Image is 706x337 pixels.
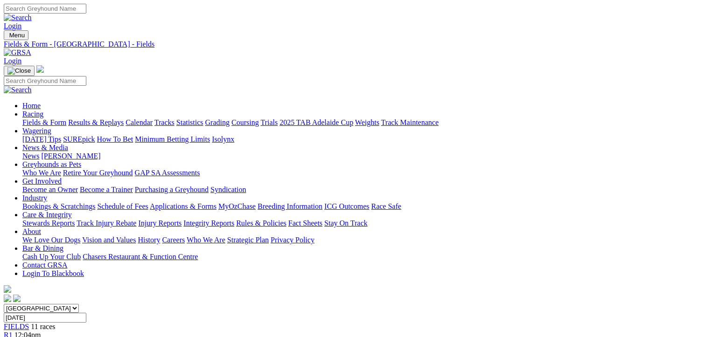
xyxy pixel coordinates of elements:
[371,202,401,210] a: Race Safe
[22,160,81,168] a: Greyhounds as Pets
[22,127,51,135] a: Wagering
[218,202,256,210] a: MyOzChase
[22,261,67,269] a: Contact GRSA
[135,169,200,177] a: GAP SA Assessments
[4,313,86,323] input: Select date
[22,236,702,244] div: About
[4,323,29,330] a: FIELDS
[4,14,32,22] img: Search
[22,169,702,177] div: Greyhounds as Pets
[22,219,75,227] a: Stewards Reports
[22,202,95,210] a: Bookings & Scratchings
[205,118,230,126] a: Grading
[22,144,68,151] a: News & Media
[22,177,62,185] a: Get Involved
[183,219,234,227] a: Integrity Reports
[227,236,269,244] a: Strategic Plan
[22,236,80,244] a: We Love Our Dogs
[4,4,86,14] input: Search
[4,40,702,48] a: Fields & Form - [GEOGRAPHIC_DATA] - Fields
[4,66,35,76] button: Toggle navigation
[22,118,66,126] a: Fields & Form
[82,236,136,244] a: Vision and Values
[9,32,25,39] span: Menu
[381,118,439,126] a: Track Maintenance
[150,202,217,210] a: Applications & Forms
[22,135,702,144] div: Wagering
[324,219,367,227] a: Stay On Track
[135,186,209,193] a: Purchasing a Greyhound
[22,152,702,160] div: News & Media
[154,118,175,126] a: Tracks
[22,186,78,193] a: Become an Owner
[13,295,21,302] img: twitter.svg
[355,118,379,126] a: Weights
[210,186,246,193] a: Syndication
[22,211,72,219] a: Care & Integrity
[22,194,47,202] a: Industry
[63,135,95,143] a: SUREpick
[176,118,203,126] a: Statistics
[80,186,133,193] a: Become a Trainer
[22,227,41,235] a: About
[22,102,41,110] a: Home
[31,323,55,330] span: 11 races
[22,118,702,127] div: Racing
[77,219,136,227] a: Track Injury Rebate
[7,67,31,75] img: Close
[138,236,160,244] a: History
[324,202,369,210] a: ICG Outcomes
[63,169,133,177] a: Retire Your Greyhound
[4,285,11,293] img: logo-grsa-white.png
[22,135,61,143] a: [DATE] Tips
[36,65,44,73] img: logo-grsa-white.png
[260,118,278,126] a: Trials
[187,236,225,244] a: Who We Are
[135,135,210,143] a: Minimum Betting Limits
[126,118,153,126] a: Calendar
[4,22,21,30] a: Login
[68,118,124,126] a: Results & Replays
[138,219,182,227] a: Injury Reports
[83,253,198,261] a: Chasers Restaurant & Function Centre
[97,202,148,210] a: Schedule of Fees
[162,236,185,244] a: Careers
[22,202,702,211] div: Industry
[22,186,702,194] div: Get Involved
[22,152,39,160] a: News
[22,253,702,261] div: Bar & Dining
[22,169,61,177] a: Who We Are
[280,118,353,126] a: 2025 TAB Adelaide Cup
[4,30,28,40] button: Toggle navigation
[4,48,31,57] img: GRSA
[22,269,84,277] a: Login To Blackbook
[22,219,702,227] div: Care & Integrity
[236,219,287,227] a: Rules & Policies
[231,118,259,126] a: Coursing
[22,110,43,118] a: Racing
[288,219,322,227] a: Fact Sheets
[4,57,21,65] a: Login
[212,135,234,143] a: Isolynx
[97,135,133,143] a: How To Bet
[258,202,322,210] a: Breeding Information
[4,295,11,302] img: facebook.svg
[271,236,315,244] a: Privacy Policy
[22,253,81,261] a: Cash Up Your Club
[4,86,32,94] img: Search
[41,152,100,160] a: [PERSON_NAME]
[4,76,86,86] input: Search
[22,244,63,252] a: Bar & Dining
